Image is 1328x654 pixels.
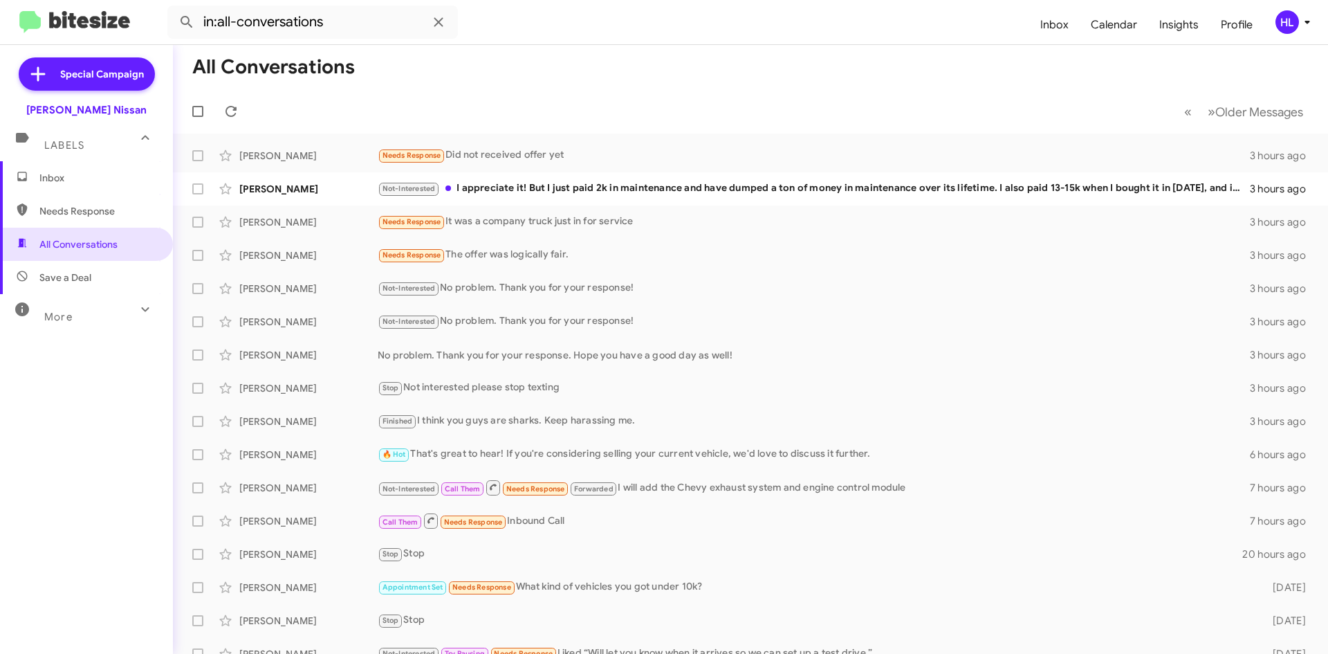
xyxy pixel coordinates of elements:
[382,616,399,625] span: Stop
[26,103,147,117] div: [PERSON_NAME] Nissan
[378,512,1250,529] div: Inbound Call
[192,56,355,78] h1: All Conversations
[1251,581,1317,594] div: [DATE]
[1148,5,1210,45] a: Insights
[382,484,436,493] span: Not-Interested
[60,67,144,81] span: Special Campaign
[44,139,84,152] span: Labels
[239,415,378,428] div: [PERSON_NAME]
[1029,5,1080,45] a: Inbox
[382,317,436,326] span: Not-Interested
[382,151,441,160] span: Needs Response
[378,314,1250,329] div: No problem. Thank you for your response!
[1215,105,1303,120] span: Older Messages
[239,448,378,462] div: [PERSON_NAME]
[445,484,481,493] span: Call Them
[378,579,1251,595] div: What kind of vehicles you got under 10k?
[378,214,1250,230] div: It was a company truck just in for service
[1250,182,1317,196] div: 3 hours ago
[571,482,616,496] span: Forwarded
[39,204,157,218] span: Needs Response
[382,251,441,260] span: Needs Response
[39,171,157,185] span: Inbox
[239,182,378,196] div: [PERSON_NAME]
[378,479,1250,496] div: I will add the Chevy exhaust system and engine control module
[1199,98,1311,126] button: Next
[1250,514,1317,528] div: 7 hours ago
[382,417,413,426] span: Finished
[506,484,565,493] span: Needs Response
[382,450,406,459] span: 🔥 Hot
[1250,481,1317,495] div: 7 hours ago
[239,481,378,495] div: [PERSON_NAME]
[1264,10,1313,34] button: HL
[239,248,378,262] div: [PERSON_NAME]
[239,514,378,528] div: [PERSON_NAME]
[382,184,436,193] span: Not-Interested
[1251,614,1317,628] div: [DATE]
[378,446,1250,462] div: That's great to hear! If you're considering selling your current vehicle, we'd love to discuss it...
[1250,248,1317,262] div: 3 hours ago
[1242,547,1317,561] div: 20 hours ago
[239,581,378,594] div: [PERSON_NAME]
[382,583,443,592] span: Appointment Set
[382,549,399,558] span: Stop
[239,149,378,163] div: [PERSON_NAME]
[1184,103,1192,120] span: «
[378,280,1250,296] div: No problem. Thank you for your response!
[378,181,1250,197] div: I appreciate it! But I just paid 2k in maintenance and have dumped a ton of money in maintenance ...
[378,413,1250,429] div: I think you guys are sharks. Keep harassing me.
[239,348,378,362] div: [PERSON_NAME]
[1250,448,1317,462] div: 6 hours ago
[1250,381,1317,395] div: 3 hours ago
[1210,5,1264,45] a: Profile
[1176,98,1200,126] button: Previous
[19,57,155,91] a: Special Campaign
[382,383,399,392] span: Stop
[239,282,378,296] div: [PERSON_NAME]
[239,315,378,329] div: [PERSON_NAME]
[39,271,91,284] span: Save a Deal
[378,348,1250,362] div: No problem. Thank you for your response. Hope you have a good day as well!
[382,518,418,527] span: Call Them
[1250,282,1317,296] div: 3 hours ago
[382,217,441,226] span: Needs Response
[378,147,1250,163] div: Did not received offer yet
[1250,149,1317,163] div: 3 hours ago
[44,311,73,323] span: More
[382,284,436,293] span: Not-Interested
[1177,98,1311,126] nav: Page navigation example
[1250,415,1317,428] div: 3 hours ago
[444,518,503,527] span: Needs Response
[239,215,378,229] div: [PERSON_NAME]
[1080,5,1148,45] a: Calendar
[239,614,378,628] div: [PERSON_NAME]
[1250,215,1317,229] div: 3 hours ago
[1275,10,1299,34] div: HL
[378,546,1242,562] div: Stop
[1250,315,1317,329] div: 3 hours ago
[378,380,1250,396] div: Not interested please stop texting
[378,612,1251,628] div: Stop
[1208,103,1215,120] span: »
[167,6,458,39] input: Search
[39,237,118,251] span: All Conversations
[378,247,1250,263] div: The offer was logically fair.
[452,583,511,592] span: Needs Response
[239,547,378,561] div: [PERSON_NAME]
[239,381,378,395] div: [PERSON_NAME]
[1250,348,1317,362] div: 3 hours ago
